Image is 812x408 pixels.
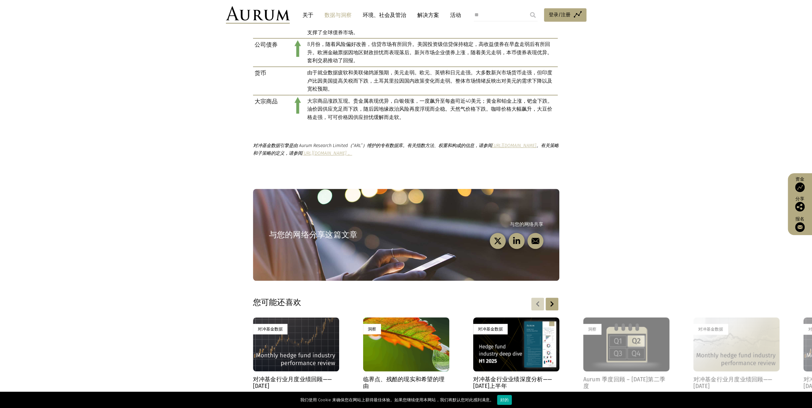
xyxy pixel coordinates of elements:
font: 大宗商品涨跌互现。贵金属表现优异，白银领涨，一度飙升至每盎司近40美元；黄金和铂金上涨，钯金下跌。油价因供应充足而下跌，随后因地缘政治风险再度浮现而企稳。天然气价格下跌。咖啡价格大幅飙升，大豆价... [307,98,553,120]
font: 对冲基金行业月度业绩回顾——[DATE] [693,376,772,389]
a: 活动 [447,9,461,21]
font: 我们使用 Cookie 来确保您在网站上获得最佳体验。如果您继续使用本网站，我们将默认您对此感到满意。 [300,397,494,402]
a: 登录/注册 [544,8,586,22]
font: 活动 [450,12,461,19]
a: 解决方案 [414,9,442,21]
img: linkedin-black.svg [512,237,520,245]
font: 解决方案 [417,12,439,19]
font: Aurum 季度回顾 – [DATE]第二季度 [583,376,666,389]
font: 对冲基金行业月度业绩回顾——[DATE] [253,376,332,389]
font: 。有关策略和子策略的定义，请参阅 [253,143,559,156]
img: 订阅我们的时事通讯 [795,222,805,232]
font: 对冲基金数据引擎是由 Aurum Research Limited（“ARL”）维护的专有数据库。有关指数方法、权重和构成的信息，请参阅 [253,143,492,148]
font: 对冲基金数据 [698,327,723,331]
font: 好的 [500,397,509,402]
font: 与您的网络分享这篇文章 [269,230,358,240]
font: 关于 [302,12,313,19]
font: 与您的网络共享 [510,221,543,227]
font: 分享 [795,196,804,202]
font: 数据与洞察 [324,12,352,19]
font: 登录/注册 [549,12,570,18]
a: [URL][DOMAIN_NAME] 。 [302,151,352,156]
font: 由于就业数据疲软和美联储鸽派预期，美元走弱。欧元、英镑和日元走强。大多数新兴市场货币走强，但印度卢比因美国提高关税而下跌，土耳其里拉因国内政策变化而走弱。整体市场情绪反映出对美元的需求下降以及宽... [307,70,552,92]
img: twitter-black.svg [494,237,502,245]
font: 您可能还喜欢 [253,298,302,307]
a: 关于 [299,9,317,21]
font: 大宗商品 [255,98,278,105]
font: 8月份，随着风险偏好改善，信贷市场有所回升。美国投资级信贷保持稳定，高收益债券在早盘走弱后有所回升。欧洲金融票据因地区财政担忧而表现落后。新兴市场企业债券上涨，随着美元走弱，本币债券表现优异。套... [307,41,552,63]
font: 对冲基金行业业绩深度分析——[DATE]上半年 [473,376,552,389]
font: 报名 [795,216,804,222]
a: 报名 [791,216,809,232]
img: email-black.svg [531,237,539,245]
font: 环境、社会及管治 [363,12,406,19]
font: 受美联储降息预期影响，短期美国国债收益率下跌，而强劲的通胀数据发布后，长期国债收益率趋于稳定。欧洲市场走势分化。法国和英国因财政和政治风险遭遇抛售，而其他主权债券市场则走强。避险需求在多个时段支... [307,13,552,35]
input: Submit [526,9,539,21]
font: 临界点、残酷的现实和希望的理由 [363,376,445,389]
img: 获取资金 [795,182,805,192]
font: 洞察 [368,327,376,331]
a: 环境、社会及管治 [360,9,409,21]
a: [URL][DOMAIN_NAME] [492,143,536,148]
font: 货币 [255,70,266,77]
a: 资金 [791,176,809,192]
img: 金 [226,6,290,24]
font: 洞察 [588,327,596,331]
font: 资金 [795,176,804,182]
a: 数据与洞察 [321,9,355,21]
font: 对冲基金数据 [478,327,503,331]
font: 公司债券 [255,41,278,48]
img: 分享这篇文章 [795,202,805,211]
font: 对冲基金数据 [258,327,283,331]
